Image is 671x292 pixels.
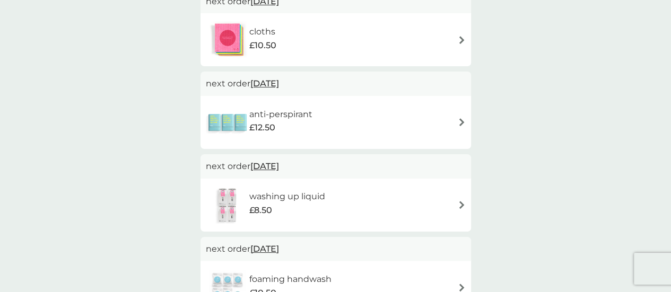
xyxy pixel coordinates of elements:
[458,118,466,126] img: arrow right
[206,242,466,256] p: next order
[206,104,249,141] img: anti-perspirant
[249,203,272,217] span: £8.50
[250,238,279,259] span: [DATE]
[458,36,466,44] img: arrow right
[249,25,276,39] h6: cloths
[250,73,279,94] span: [DATE]
[206,160,466,173] p: next order
[249,121,275,135] span: £12.50
[206,21,249,58] img: cloths
[249,108,312,121] h6: anti-perspirant
[206,187,249,224] img: washing up liquid
[458,284,466,291] img: arrow right
[249,39,276,52] span: £10.50
[249,190,325,203] h6: washing up liquid
[206,77,466,91] p: next order
[458,201,466,209] img: arrow right
[250,156,279,176] span: [DATE]
[249,272,332,286] h6: foaming handwash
